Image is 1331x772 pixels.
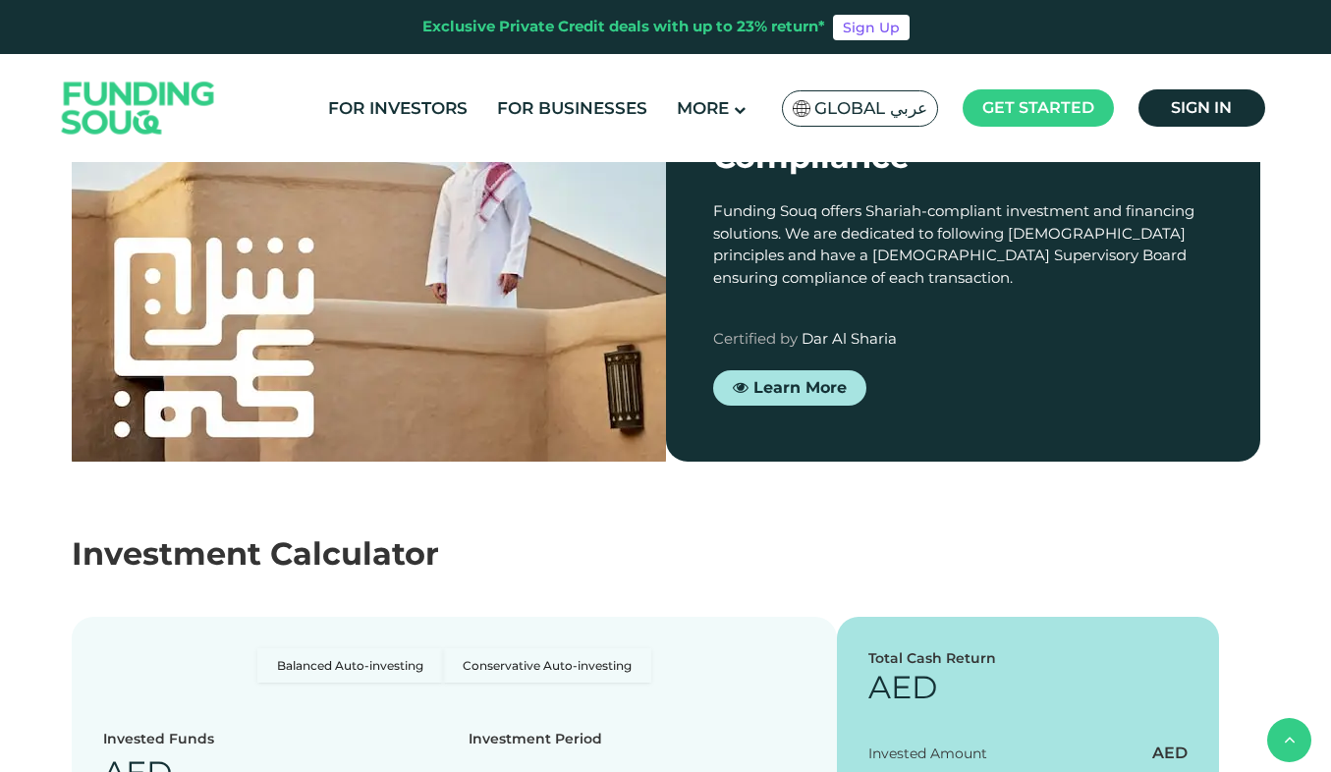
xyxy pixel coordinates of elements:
[793,100,810,117] img: SA Flag
[257,648,651,683] div: Basic radio toggle button group
[42,59,235,158] img: Logo
[713,329,798,348] span: Certified by
[469,729,602,749] div: Investment Period
[677,98,729,118] span: More
[1138,89,1265,127] a: Sign in
[422,16,825,38] div: Exclusive Private Credit deals with up to 23% return*
[982,98,1094,117] span: Get started
[753,378,847,397] span: Learn More
[72,534,261,573] span: Investment
[1171,98,1232,117] span: Sign in
[270,534,439,573] span: Calculator
[868,744,987,764] div: Invested Amount
[103,729,214,749] div: Invested Funds
[1152,744,1188,762] span: AED
[868,648,1189,669] div: Total Cash Return
[72,39,666,480] img: shariah-img
[1267,718,1311,762] button: back
[323,92,472,125] a: For Investors
[814,97,927,120] span: Global عربي
[443,648,651,683] label: Conservative Auto-investing
[713,370,866,406] a: Learn More
[257,648,443,683] label: Balanced Auto-investing
[833,15,910,40] a: Sign Up
[713,200,1213,289] div: Funding Souq offers Shariah-compliant investment and financing solutions. We are dedicated to fol...
[802,329,897,348] span: Dar Al Sharia
[868,668,937,706] span: AED
[492,92,652,125] a: For Businesses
